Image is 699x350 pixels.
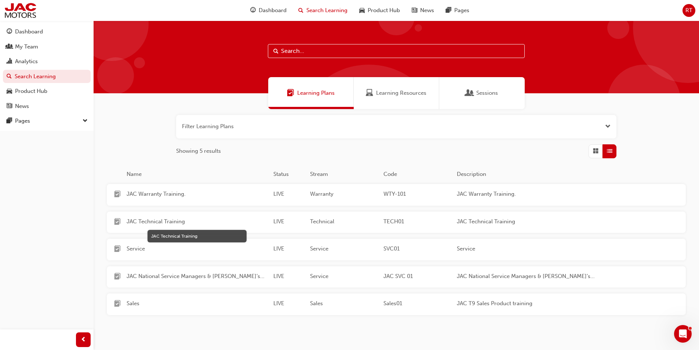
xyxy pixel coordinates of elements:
[124,170,270,178] div: Name
[107,212,686,233] a: JAC Technical TrainingLIVETechnicalTECH01JAC Technical Training
[273,47,278,55] span: Search
[439,77,525,109] a: SessionsSessions
[7,58,12,65] span: chart-icon
[359,6,365,15] span: car-icon
[383,245,451,253] span: SVC01
[457,190,598,198] span: JAC Warranty Training.
[466,89,473,97] span: Sessions
[476,89,498,97] span: Sessions
[15,102,29,111] div: News
[3,114,91,128] button: Pages
[306,6,347,15] span: Search Learning
[457,272,598,281] span: JAC National Service Managers & [PERSON_NAME]’s Meeting
[15,57,38,66] div: Analytics
[454,170,601,178] div: Description
[114,273,121,281] span: learningplan-icon
[368,6,400,15] span: Product Hub
[310,245,378,253] span: Service
[250,6,256,15] span: guage-icon
[457,245,598,253] span: Service
[107,184,686,206] a: JAC Warranty Training.LIVEWarrantyWTY-101JAC Warranty Training.
[15,43,38,51] div: My Team
[3,25,91,39] a: Dashboard
[383,190,451,198] span: WTY-101
[381,170,454,178] div: Code
[270,190,307,200] div: LIVE
[457,299,598,308] span: JAC T9 Sales Product training
[376,89,426,97] span: Learning Resources
[457,217,598,226] span: JAC Technical Training
[7,44,12,50] span: people-icon
[151,233,243,239] div: JAC Technical Training
[605,122,611,131] button: Open the filter
[15,87,47,95] div: Product Hub
[420,6,434,15] span: News
[81,335,86,344] span: prev-icon
[3,84,91,98] a: Product Hub
[383,299,451,308] span: Sales01
[440,3,475,18] a: pages-iconPages
[270,170,307,178] div: Status
[7,118,12,125] span: pages-icon
[127,299,267,308] span: Sales
[107,239,686,260] a: ServiceLIVEServiceSVC01Service
[114,246,121,254] span: learningplan-icon
[292,3,353,18] a: search-iconSearch Learning
[127,245,267,253] span: Service
[287,89,294,97] span: Learning Plans
[310,299,378,308] span: Sales
[446,6,451,15] span: pages-icon
[674,325,692,343] iframe: Intercom live chat
[298,6,303,15] span: search-icon
[127,217,267,226] span: JAC Technical Training
[406,3,440,18] a: news-iconNews
[259,6,287,15] span: Dashboard
[270,217,307,227] div: LIVE
[114,219,121,227] span: learningplan-icon
[3,24,91,114] button: DashboardMy TeamAnalyticsSearch LearningProduct HubNews
[15,117,30,125] div: Pages
[353,3,406,18] a: car-iconProduct Hub
[114,300,121,308] span: learningplan-icon
[7,88,12,95] span: car-icon
[412,6,417,15] span: news-icon
[4,2,37,19] img: jac-portal
[354,77,439,109] a: Learning ResourcesLearning Resources
[270,299,307,309] div: LIVE
[3,100,91,113] a: News
[310,272,378,281] span: Service
[383,217,451,226] span: TECH01
[176,147,221,155] span: Showing 5 results
[268,44,525,58] input: Search...
[297,89,335,97] span: Learning Plans
[114,191,121,199] span: learningplan-icon
[310,190,378,198] span: Warranty
[83,116,88,126] span: down-icon
[454,6,469,15] span: Pages
[383,272,451,281] span: JAC SVC 01
[310,217,378,226] span: Technical
[15,28,43,36] div: Dashboard
[593,147,598,155] span: Grid
[685,6,692,15] span: RT
[268,77,354,109] a: Learning PlansLearning Plans
[607,147,612,155] span: List
[7,73,12,80] span: search-icon
[3,55,91,68] a: Analytics
[270,245,307,255] div: LIVE
[7,103,12,110] span: news-icon
[244,3,292,18] a: guage-iconDashboard
[366,89,373,97] span: Learning Resources
[127,190,267,198] span: JAC Warranty Training.
[682,4,695,17] button: RT
[270,272,307,282] div: LIVE
[107,293,686,315] a: SalesLIVESalesSales01JAC T9 Sales Product training
[307,170,381,178] div: Stream
[107,266,686,288] a: JAC National Service Managers & [PERSON_NAME]’s MeetingLIVEServiceJAC SVC 01JAC National Service ...
[3,40,91,54] a: My Team
[127,272,267,281] span: JAC National Service Managers & [PERSON_NAME]’s Meeting
[3,70,91,83] a: Search Learning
